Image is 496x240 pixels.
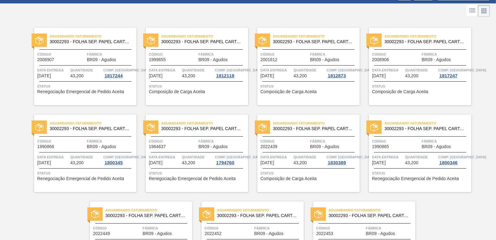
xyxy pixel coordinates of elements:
span: Status [37,83,135,89]
span: Fábrica [422,51,470,57]
div: Visão em Lista [467,5,478,17]
span: Código [372,51,420,57]
span: Status [372,83,470,89]
span: 2008906 [372,57,389,62]
span: Fábrica [198,138,246,144]
span: 1984637 [149,144,166,149]
span: Aguardando Faturamento [273,33,360,39]
span: Código [37,138,85,144]
span: Status [37,170,135,176]
a: statusAguardando Faturamento30002293 - FOLHA SEP. PAPEL CARTAO 1200x1000M 350gCódigo1990866Fábric... [25,115,136,192]
span: BR09 - Agudos [198,144,228,149]
span: Aguardando Faturamento [50,33,136,39]
span: 43,200 [70,74,84,78]
span: Fábrica [310,51,358,57]
span: Código [93,225,141,231]
span: BR09 - Agudos [254,231,283,236]
div: 1812118 [215,73,235,78]
span: Comp. Carga [438,154,486,160]
span: 30002293 - FOLHA SEP. PAPEL CARTAO 1200x1000M 350g [50,39,131,44]
span: Aguardando Faturamento [50,120,136,126]
img: status [314,210,322,218]
span: Aguardando Faturamento [105,207,192,213]
span: 43,200 [182,161,195,165]
div: 1800345 [103,160,124,165]
img: status [370,36,378,44]
div: 1794760 [215,160,235,165]
span: 29/09/2025 [149,161,162,165]
span: 30002293 - FOLHA SEP. PAPEL CARTAO 1200x1000M 350g [384,39,466,44]
span: 1990866 [37,144,54,149]
span: 24/09/2025 [372,74,386,78]
img: status [203,210,211,218]
img: status [370,123,378,131]
span: Fábrica [254,225,302,231]
span: Código [149,138,197,144]
span: Quantidade [182,154,214,160]
span: Data entrega [372,67,404,73]
span: Comp. Carga [438,67,486,73]
span: 30002293 - FOLHA SEP. PAPEL CARTAO 1200x1000M 350g [50,126,131,131]
span: Fábrica [198,51,246,57]
span: 06/10/2025 [372,161,386,165]
a: statusAguardando Faturamento30002293 - FOLHA SEP. PAPEL CARTAO 1200x1000M 350gCódigo1999655Fábric... [136,28,248,105]
a: statusAguardando Faturamento30002293 - FOLHA SEP. PAPEL CARTAO 1200x1000M 350gCódigo1990865Fábric... [360,115,471,192]
span: BR09 - Agudos [310,57,339,62]
span: Renegociação Emergencial de Pedido Aceita [372,176,459,181]
a: Comp. [GEOGRAPHIC_DATA]1830389 [326,154,358,165]
span: Status [149,83,246,89]
a: statusAguardando Faturamento30002293 - FOLHA SEP. PAPEL CARTAO 1200x1000M 350gCódigo2001612Fábric... [248,28,360,105]
span: Status [260,83,358,89]
span: Aguardando Faturamento [329,207,415,213]
span: Fábrica [422,138,470,144]
span: 19/09/2025 [149,74,162,78]
span: Código [37,51,85,57]
img: status [147,123,155,131]
span: Quantidade [294,154,325,160]
span: Renegociação Emergencial de Pedido Aceita [149,176,236,181]
span: BR09 - Agudos [310,144,339,149]
span: 43,200 [405,161,418,165]
span: Data entrega [37,67,69,73]
span: Código [372,138,420,144]
span: Comp. Carga [326,154,374,160]
span: 43,200 [405,74,418,78]
img: status [259,36,267,44]
span: Data entrega [149,154,180,160]
span: 30002293 - FOLHA SEP. PAPEL CARTAO 1200x1000M 350g [329,213,410,218]
span: Data entrega [149,67,180,73]
a: Comp. [GEOGRAPHIC_DATA]1817244 [103,67,135,78]
span: Aguardando Faturamento [161,120,248,126]
span: Quantidade [182,67,214,73]
span: Data entrega [37,154,69,160]
span: 30002293 - FOLHA SEP. PAPEL CARTAO 1200x1000M 350g [384,126,466,131]
span: Composição de Carga Aceita [260,89,317,94]
a: Comp. [GEOGRAPHIC_DATA]1812873 [326,67,358,78]
span: Fábrica [87,51,135,57]
span: 2022439 [260,144,277,149]
span: 2022449 [93,231,110,236]
span: Renegociação Emergencial de Pedido Aceita [37,176,124,181]
span: 30002293 - FOLHA SEP. PAPEL CARTAO 1200x1000M 350g [161,126,243,131]
span: Composição de Carga Aceita [260,176,317,181]
a: Comp. [GEOGRAPHIC_DATA]1800345 [103,154,135,165]
span: 22/09/2025 [260,74,274,78]
a: statusAguardando Faturamento30002293 - FOLHA SEP. PAPEL CARTAO 1200x1000M 350gCódigo2022439Fábric... [248,115,360,192]
span: 26/09/2025 [37,161,51,165]
span: Comp. Carga [215,154,263,160]
a: Comp. [GEOGRAPHIC_DATA]1812118 [215,67,246,78]
span: Composição de Carga Aceita [372,89,428,94]
span: Comp. Carga [103,154,151,160]
span: 03/10/2025 [260,161,274,165]
span: Aguardando Faturamento [384,33,471,39]
a: Comp. [GEOGRAPHIC_DATA]1800346 [438,154,470,165]
span: Aguardando Faturamento [273,120,360,126]
div: 1800346 [438,160,458,165]
span: 10/09/2025 [37,74,51,78]
div: 1830389 [326,160,347,165]
span: 2001612 [260,57,277,62]
span: Data entrega [260,154,292,160]
span: Fábrica [310,138,358,144]
span: Aguardando Faturamento [161,33,248,39]
span: BR09 - Agudos [422,57,451,62]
